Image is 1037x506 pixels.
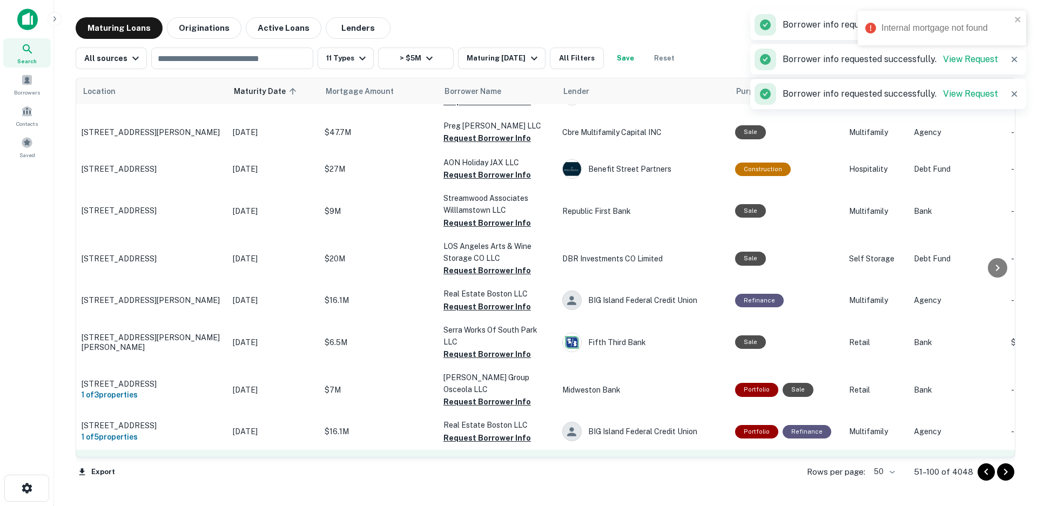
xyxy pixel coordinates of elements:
[443,132,531,145] button: Request Borrower Info
[443,431,531,444] button: Request Borrower Info
[849,126,903,138] p: Multifamily
[983,420,1037,471] iframe: Chat Widget
[458,48,545,69] button: Maturing [DATE]
[783,53,998,66] p: Borrower info requested successfully.
[736,85,767,98] span: Purpose
[914,126,1000,138] p: Agency
[82,333,222,352] p: [STREET_ADDRESS][PERSON_NAME][PERSON_NAME]
[735,125,766,139] div: Sale
[550,48,604,69] button: All Filters
[563,333,581,352] img: picture
[443,300,531,313] button: Request Borrower Info
[562,159,724,179] div: Benefit Street Partners
[325,294,433,306] p: $16.1M
[807,465,865,478] p: Rows per page:
[325,426,433,437] p: $16.1M
[881,22,1011,35] div: Internal mortgage not found
[3,70,51,99] a: Borrowers
[318,48,374,69] button: 11 Types
[326,17,390,39] button: Lenders
[849,384,903,396] p: Retail
[443,240,551,264] p: LOS Angeles Arts & Wine Storage CO LLC
[783,87,998,100] p: Borrower info requested successfully.
[234,85,300,98] span: Maturity Date
[443,324,551,348] p: Serra Works Of South Park LLC
[443,120,551,132] p: Preg [PERSON_NAME] LLC
[783,425,831,438] div: This loan purpose was for refinancing
[233,294,314,306] p: [DATE]
[443,157,551,168] p: AON Holiday JAX LLC
[82,457,222,467] p: [STREET_ADDRESS]
[16,119,38,128] span: Contacts
[325,126,433,138] p: $47.7M
[325,384,433,396] p: $7M
[562,384,724,396] p: Midweston Bank
[849,205,903,217] p: Multifamily
[227,78,319,104] th: Maturity Date
[3,101,51,130] div: Contacts
[76,464,118,480] button: Export
[14,88,40,97] span: Borrowers
[735,204,766,218] div: Sale
[445,85,501,98] span: Borrower Name
[3,38,51,68] a: Search
[943,89,998,99] a: View Request
[849,294,903,306] p: Multifamily
[76,78,227,104] th: Location
[562,291,724,310] div: BIG Island Federal Credit Union
[246,17,321,39] button: Active Loans
[76,17,163,39] button: Maturing Loans
[1014,15,1022,25] button: close
[3,132,51,161] a: Saved
[233,384,314,396] p: [DATE]
[443,264,531,277] button: Request Borrower Info
[233,126,314,138] p: [DATE]
[735,252,766,265] div: Sale
[978,463,995,481] button: Go to previous page
[233,253,314,265] p: [DATE]
[438,78,557,104] th: Borrower Name
[783,18,998,31] p: Borrower info requested successfully.
[319,78,438,104] th: Mortgage Amount
[849,163,903,175] p: Hospitality
[233,336,314,348] p: [DATE]
[443,395,531,408] button: Request Borrower Info
[735,425,778,438] div: This is a portfolio loan with 5 properties
[443,372,551,395] p: [PERSON_NAME] Group Osceola LLC
[443,455,551,467] p: SIC Project Owner LLC
[82,127,222,137] p: [STREET_ADDRESS][PERSON_NAME]
[562,422,724,441] div: BIG Island Federal Credit Union
[735,294,784,307] div: This loan purpose was for refinancing
[233,205,314,217] p: [DATE]
[870,464,897,480] div: 50
[914,465,973,478] p: 51–100 of 4048
[914,426,1000,437] p: Agency
[82,389,222,401] h6: 1 of 3 properties
[84,52,142,65] div: All sources
[325,163,433,175] p: $27M
[562,253,724,265] p: DBR Investments CO Limited
[76,48,147,69] button: All sources
[19,151,35,159] span: Saved
[326,85,408,98] span: Mortgage Amount
[557,78,730,104] th: Lender
[17,9,38,30] img: capitalize-icon.png
[82,295,222,305] p: [STREET_ADDRESS][PERSON_NAME]
[443,288,551,300] p: Real Estate Boston LLC
[325,336,433,348] p: $6.5M
[82,431,222,443] h6: 1 of 5 properties
[914,336,1000,348] p: Bank
[647,48,682,69] button: Reset
[562,205,724,217] p: Republic First Bank
[82,379,222,389] p: [STREET_ADDRESS]
[735,163,791,176] div: This loan purpose was for construction
[562,333,724,352] div: Fifth Third Bank
[914,163,1000,175] p: Debt Fund
[82,206,222,215] p: [STREET_ADDRESS]
[82,164,222,174] p: [STREET_ADDRESS]
[443,168,531,181] button: Request Borrower Info
[443,419,551,431] p: Real Estate Boston LLC
[914,384,1000,396] p: Bank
